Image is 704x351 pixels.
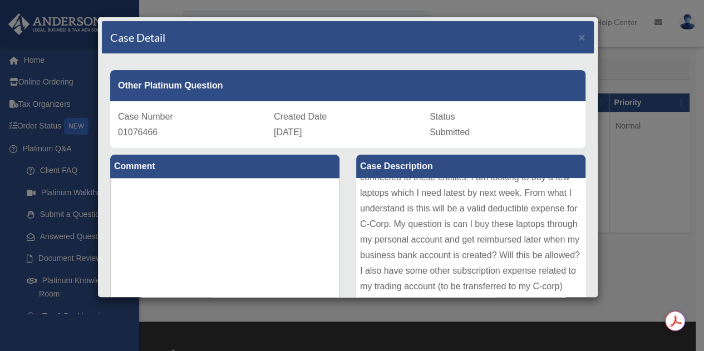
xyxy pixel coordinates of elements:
span: Submitted [430,127,470,137]
span: Created Date [274,112,327,121]
span: Case Number [118,112,173,121]
span: 01076466 [118,127,157,137]
label: Case Description [356,155,585,178]
label: Comment [110,155,339,178]
span: Status [430,112,455,121]
div: Hi, I am new member. I recently got my Trading LLC and Management C-Corp entities created in stat... [356,178,585,345]
div: Other Platinum Question [110,70,585,101]
h4: Case Detail [110,29,165,45]
button: Close [578,31,585,43]
span: [DATE] [274,127,302,137]
span: × [578,31,585,43]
